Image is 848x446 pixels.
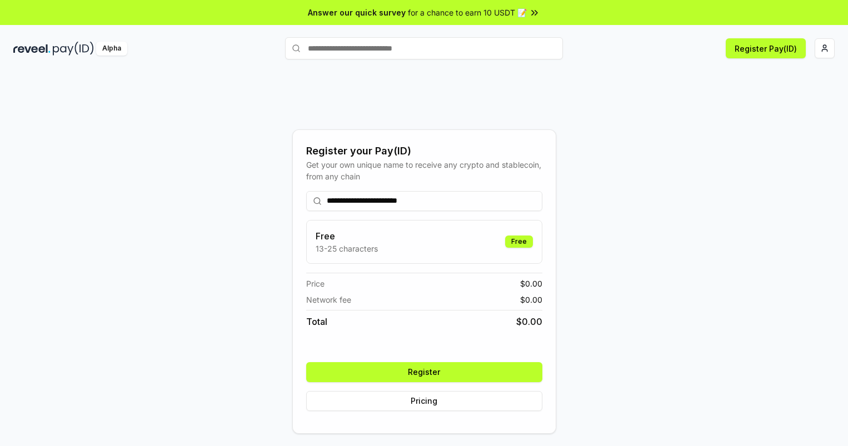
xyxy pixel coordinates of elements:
[306,159,542,182] div: Get your own unique name to receive any crypto and stablecoin, from any chain
[306,143,542,159] div: Register your Pay(ID)
[520,278,542,289] span: $ 0.00
[306,315,327,328] span: Total
[520,294,542,305] span: $ 0.00
[306,391,542,411] button: Pricing
[96,42,127,56] div: Alpha
[13,42,51,56] img: reveel_dark
[306,278,325,289] span: Price
[306,294,351,305] span: Network fee
[726,38,806,58] button: Register Pay(ID)
[316,243,378,254] p: 13-25 characters
[516,315,542,328] span: $ 0.00
[505,235,533,248] div: Free
[53,42,94,56] img: pay_id
[308,7,406,18] span: Answer our quick survey
[316,229,378,243] h3: Free
[408,7,527,18] span: for a chance to earn 10 USDT 📝
[306,362,542,382] button: Register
